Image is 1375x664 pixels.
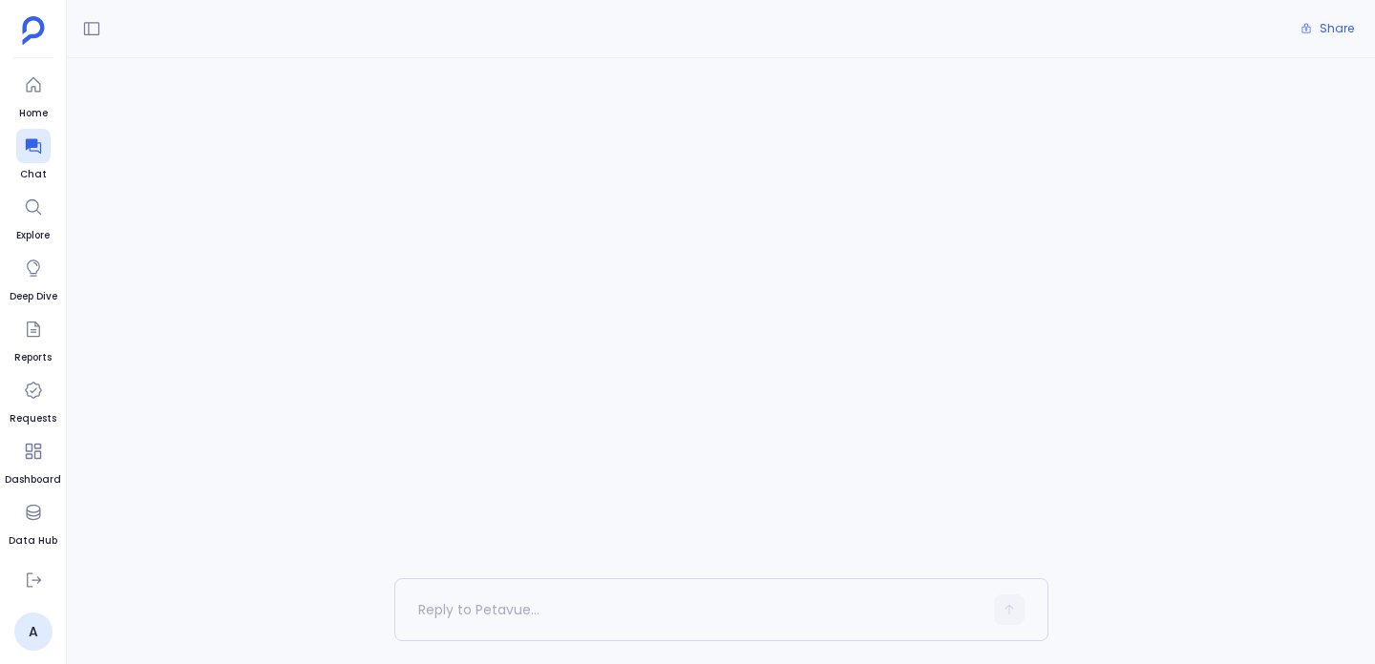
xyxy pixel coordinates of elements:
span: Requests [10,411,56,426]
span: Reports [14,350,52,365]
a: Requests [10,373,56,426]
img: petavue logo [22,16,45,45]
span: Chat [16,167,51,182]
a: Reports [14,312,52,365]
a: Chat [16,129,51,182]
a: Deep Dive [10,251,57,304]
span: Home [16,106,51,121]
span: Share [1320,21,1354,36]
a: Dashboard [5,434,61,488]
a: Explore [16,190,51,243]
a: Settings [11,556,55,610]
span: Data Hub [9,533,57,549]
a: A [14,612,53,651]
span: Explore [16,228,51,243]
a: Home [16,68,51,121]
span: Deep Dive [10,289,57,304]
button: Share [1289,15,1365,42]
span: Dashboard [5,472,61,488]
a: Data Hub [9,495,57,549]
